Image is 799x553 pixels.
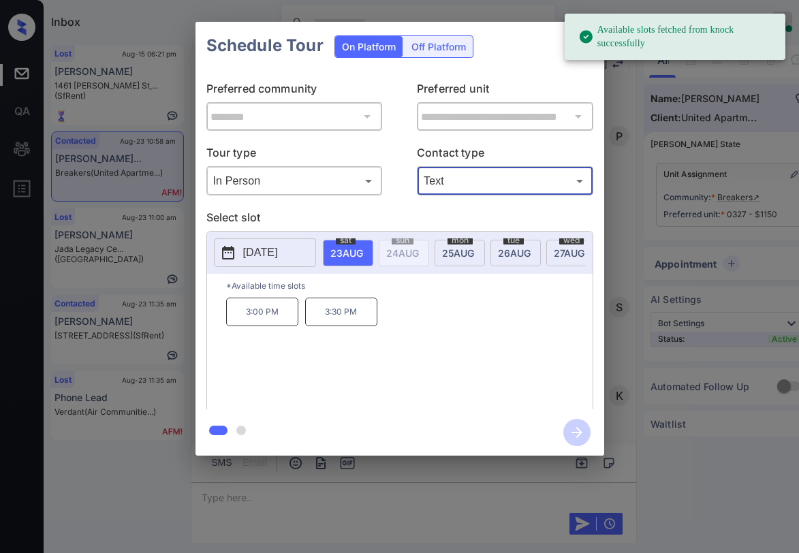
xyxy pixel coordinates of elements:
[335,36,403,57] div: On Platform
[214,238,316,267] button: [DATE]
[448,236,473,244] span: mon
[435,240,485,266] div: date-select
[206,144,383,166] p: Tour type
[559,236,584,244] span: wed
[243,244,278,261] p: [DATE]
[210,170,379,192] div: In Person
[420,170,590,192] div: Text
[226,274,593,298] p: *Available time slots
[555,415,599,450] button: btn-next
[206,209,593,231] p: Select slot
[503,236,524,244] span: tue
[226,298,298,326] p: 3:00 PM
[323,240,373,266] div: date-select
[405,36,473,57] div: Off Platform
[336,236,356,244] span: sat
[195,22,334,69] h2: Schedule Tour
[417,80,593,102] p: Preferred unit
[206,80,383,102] p: Preferred community
[417,144,593,166] p: Contact type
[442,247,474,259] span: 25 AUG
[330,247,363,259] span: 23 AUG
[305,298,377,326] p: 3:30 PM
[546,240,597,266] div: date-select
[554,247,584,259] span: 27 AUG
[490,240,541,266] div: date-select
[578,18,774,56] div: Available slots fetched from knock successfully
[498,247,531,259] span: 26 AUG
